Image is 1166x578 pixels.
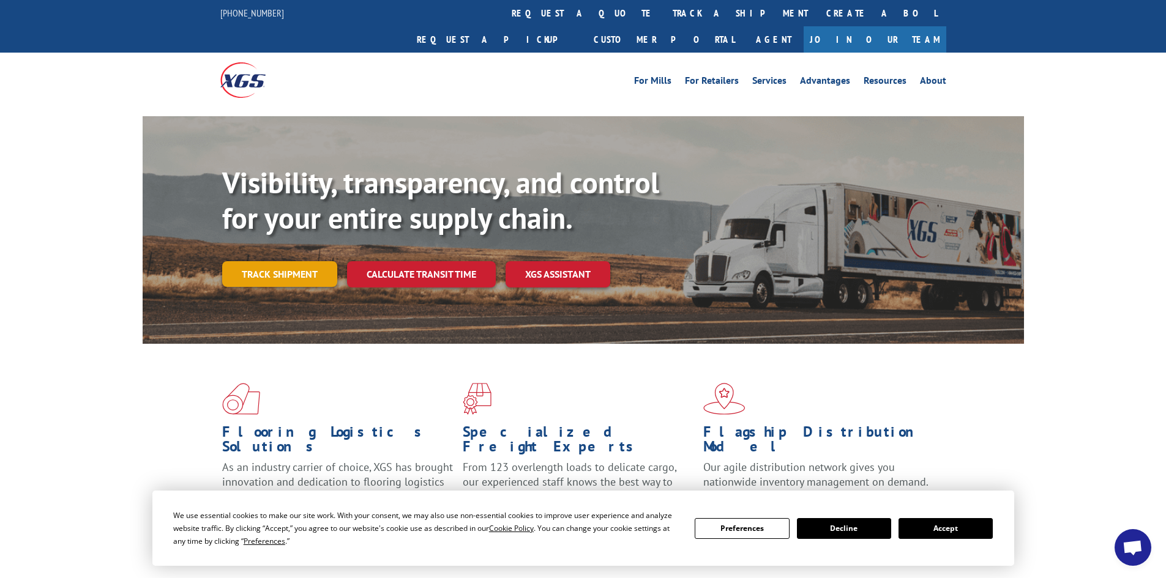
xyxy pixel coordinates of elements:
button: Preferences [695,518,789,539]
img: xgs-icon-flagship-distribution-model-red [703,383,746,415]
span: Cookie Policy [489,523,534,533]
div: We use essential cookies to make our site work. With your consent, we may also use non-essential ... [173,509,680,547]
a: Services [752,76,787,89]
a: Request a pickup [408,26,585,53]
p: From 123 overlength loads to delicate cargo, our experienced staff knows the best way to move you... [463,460,694,514]
h1: Specialized Freight Experts [463,424,694,460]
h1: Flagship Distribution Model [703,424,935,460]
a: [PHONE_NUMBER] [220,7,284,19]
a: Agent [744,26,804,53]
button: Accept [899,518,993,539]
span: Our agile distribution network gives you nationwide inventory management on demand. [703,460,929,489]
a: Advantages [800,76,850,89]
b: Visibility, transparency, and control for your entire supply chain. [222,163,659,237]
span: As an industry carrier of choice, XGS has brought innovation and dedication to flooring logistics... [222,460,453,503]
div: Cookie Consent Prompt [152,491,1014,566]
a: XGS ASSISTANT [506,261,610,287]
h1: Flooring Logistics Solutions [222,424,454,460]
a: Track shipment [222,261,337,287]
a: Customer Portal [585,26,744,53]
img: xgs-icon-total-supply-chain-intelligence-red [222,383,260,415]
a: For Mills [634,76,671,89]
a: Resources [864,76,906,89]
button: Decline [797,518,891,539]
a: Open chat [1115,529,1151,566]
a: About [920,76,946,89]
a: Join Our Team [804,26,946,53]
img: xgs-icon-focused-on-flooring-red [463,383,491,415]
a: Calculate transit time [347,261,496,287]
a: For Retailers [685,76,739,89]
span: Preferences [244,536,285,546]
